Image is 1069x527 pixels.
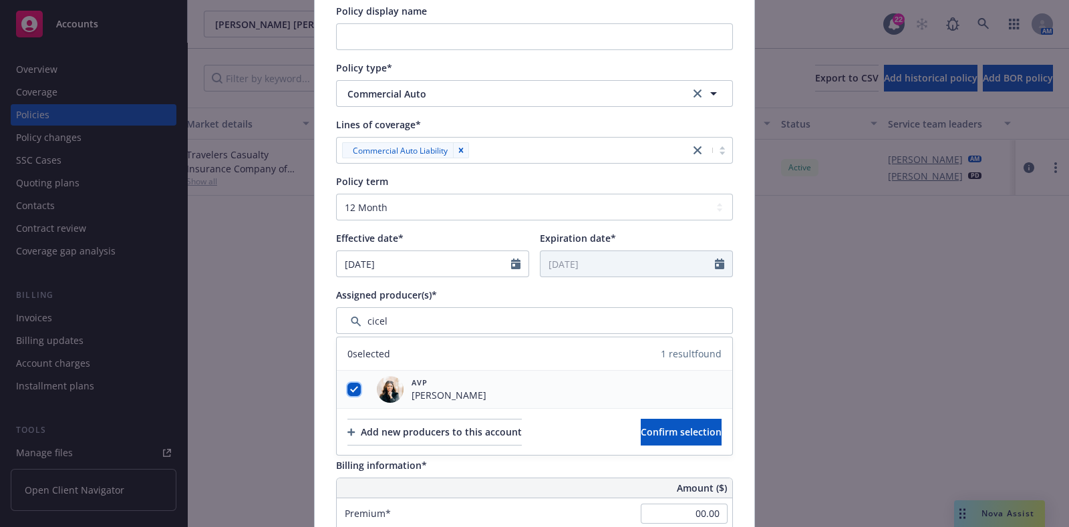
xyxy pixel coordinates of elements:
[412,377,486,388] span: AVP
[336,307,733,334] input: Filter by keyword...
[336,232,404,244] span: Effective date*
[347,144,448,158] span: Commercial Auto Liability
[336,118,421,131] span: Lines of coverage*
[677,481,727,495] span: Amount ($)
[690,142,706,158] a: close
[540,232,616,244] span: Expiration date*
[336,459,427,472] span: Billing information*
[336,175,388,188] span: Policy term
[641,504,728,524] input: 0.00
[715,258,724,269] svg: Calendar
[412,388,486,402] span: [PERSON_NAME]
[336,289,437,301] span: Assigned producer(s)*
[336,80,733,107] button: Commercial Autoclear selection
[661,347,722,361] span: 1 result found
[690,85,706,102] a: clear selection
[377,376,404,403] img: employee photo
[541,251,715,277] input: MM/DD/YYYY
[641,419,722,446] button: Confirm selection
[347,419,522,445] div: Add new producers to this account
[336,61,392,74] span: Policy type*
[511,258,520,269] svg: Calendar
[453,142,469,158] div: Remove [object Object]
[641,425,722,438] span: Confirm selection
[347,419,522,446] button: Add new producers to this account
[336,5,427,17] span: Policy display name
[337,251,511,277] input: MM/DD/YYYY
[347,87,669,101] span: Commercial Auto
[347,347,390,361] span: 0 selected
[353,144,448,158] span: Commercial Auto Liability
[345,507,391,520] span: Premium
